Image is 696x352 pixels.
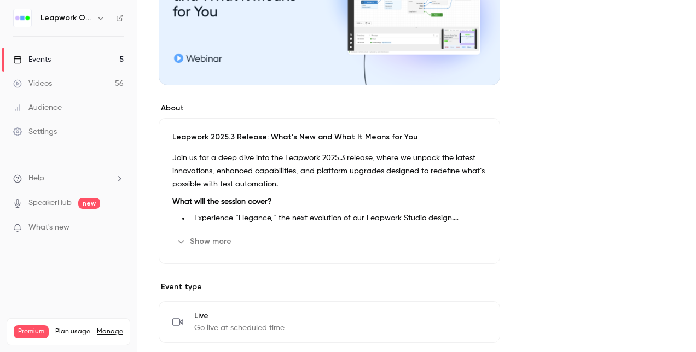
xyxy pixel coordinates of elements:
[78,198,100,209] span: new
[40,13,92,24] h6: Leapwork Online Event
[172,132,486,143] p: Leapwork 2025.3 Release: What’s New and What It Means for You
[190,213,486,224] li: Experience “Elegance,” the next evolution of our Leapwork Studio design. Elegance includes an upd...
[172,233,238,250] button: Show more
[13,102,62,113] div: Audience
[97,327,123,336] a: Manage
[28,173,44,184] span: Help
[13,173,124,184] li: help-dropdown-opener
[55,327,90,336] span: Plan usage
[28,197,72,209] a: SpeakerHub
[13,78,52,89] div: Videos
[194,322,285,333] span: Go live at scheduled time
[14,325,49,338] span: Premium
[13,126,57,137] div: Settings
[13,54,51,65] div: Events
[194,310,285,321] span: Live
[159,103,500,114] label: About
[111,223,124,233] iframe: Noticeable Trigger
[159,281,500,292] p: Event type
[172,151,486,191] p: Join us for a deep dive into the Leapwork 2025.3 release, where we unpack the latest innovations,...
[14,9,31,27] img: Leapwork Online Event
[172,198,272,206] strong: What will the session cover?
[28,222,69,233] span: What's new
